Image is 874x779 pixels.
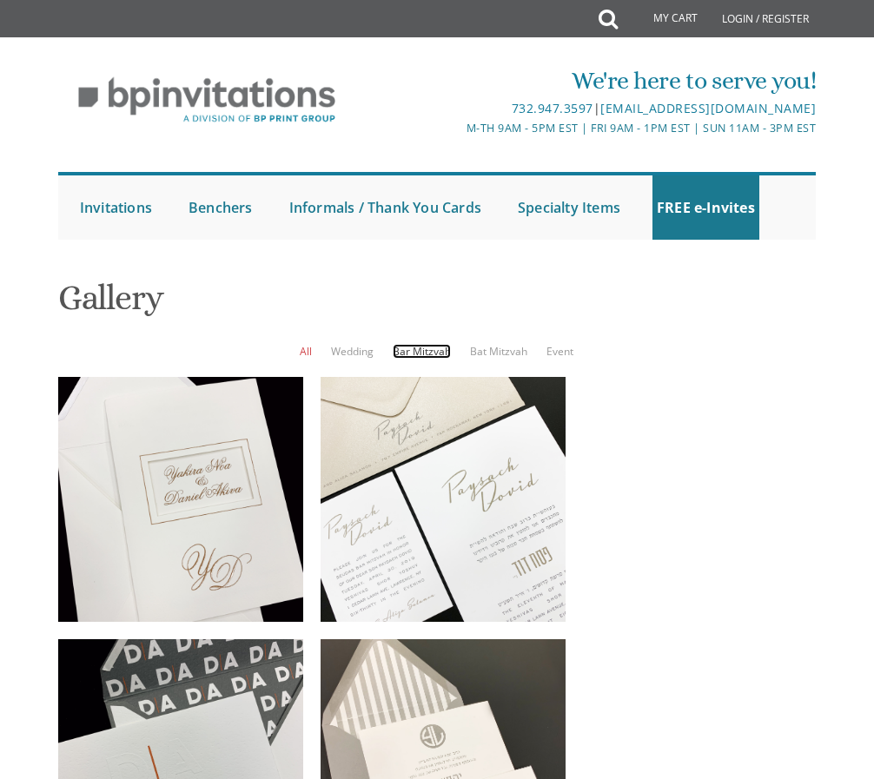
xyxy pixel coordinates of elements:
a: Bar Mitzvah [393,344,451,359]
img: BP Invitation Loft [58,64,356,136]
div: We're here to serve you! [312,63,817,98]
a: 732.947.3597 [512,100,593,116]
a: Benchers [184,175,257,240]
a: [EMAIL_ADDRESS][DOMAIN_NAME] [600,100,816,116]
a: Invitations [76,175,156,240]
h1: Gallery [58,279,817,330]
a: Informals / Thank You Cards [285,175,486,240]
a: Wedding [331,344,374,359]
a: Specialty Items [513,175,625,240]
a: Bat Mitzvah [470,344,527,359]
a: All [300,344,312,359]
div: M-Th 9am - 5pm EST | Fri 9am - 1pm EST | Sun 11am - 3pm EST [312,119,817,137]
a: FREE e-Invites [652,175,759,240]
div: | [312,98,817,119]
a: My Cart [616,2,710,36]
a: Event [546,344,573,359]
